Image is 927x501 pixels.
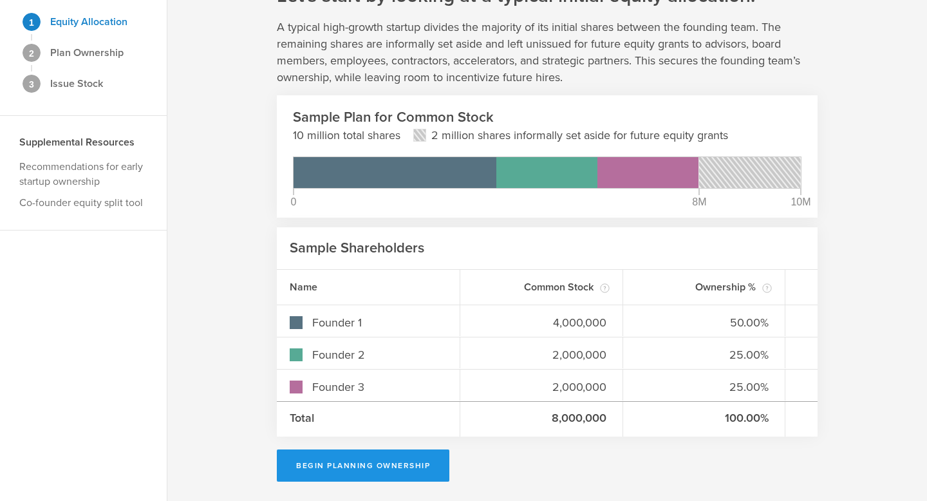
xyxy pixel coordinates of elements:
button: Begin Planning Ownership [277,449,449,482]
span: 2 [29,49,34,58]
p: 10 million total shares [293,127,400,144]
div: 100.00% [623,402,786,437]
strong: Supplemental Resources [19,136,135,149]
iframe: Chat Widget [863,401,927,462]
input: Enter # of shares [473,347,610,363]
span: 1 [29,18,34,27]
strong: Equity Allocation [50,15,127,28]
p: 2 million shares informally set aside for future equity grants [431,127,728,144]
div: Common Stock [460,270,623,305]
a: Recommendations for early startup ownership [19,160,143,188]
input: Enter # of shares [473,315,610,331]
div: 10M [791,197,810,207]
input: Enter # of shares [473,379,610,395]
div: Name [277,270,460,305]
div: 8,000,000 [460,402,623,437]
h2: Sample Plan for Common Stock [293,108,801,127]
a: Co-founder equity split tool [19,196,143,209]
div: Ownership % [623,270,786,305]
strong: Issue Stock [50,77,103,90]
div: 8M [692,197,706,207]
input: Enter co-owner name [309,347,447,363]
div: 0 [291,197,297,207]
p: A typical high-growth startup divides the majority of its initial shares between the founding tea... [277,19,818,86]
span: 3 [29,80,34,89]
h2: Sample Shareholders [290,239,424,258]
strong: Plan Ownership [50,46,124,59]
div: Total [277,402,460,437]
input: Enter co-owner name [309,315,447,331]
input: Enter co-owner name [309,379,447,395]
